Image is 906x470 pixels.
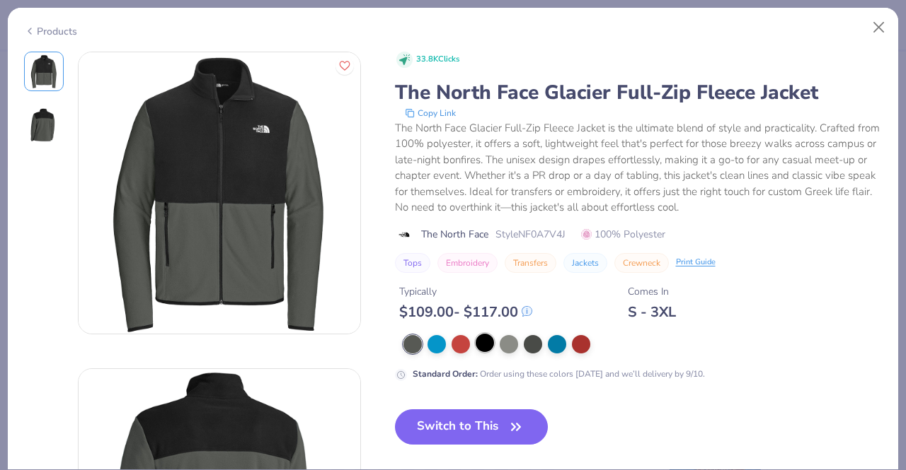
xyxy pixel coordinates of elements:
div: Print Guide [676,257,716,269]
img: brand logo [395,229,414,240]
div: Order using these colors [DATE] and we’ll delivery by 9/10. [413,368,705,380]
img: Front [27,54,61,88]
div: The North Face Glacier Full-Zip Fleece Jacket [395,79,883,106]
button: copy to clipboard [401,106,460,120]
img: Front [79,52,360,334]
button: Transfers [505,253,556,273]
button: Tops [395,253,430,273]
img: Back [27,108,61,142]
strong: Standard Order : [413,368,478,380]
button: Jackets [563,253,607,273]
div: $ 109.00 - $ 117.00 [399,303,532,321]
button: Switch to This [395,409,549,445]
button: Like [336,57,354,75]
div: S - 3XL [628,303,676,321]
button: Crewneck [614,253,669,273]
span: 100% Polyester [581,227,665,242]
span: 33.8K Clicks [416,54,459,66]
span: Style NF0A7V4J [495,227,566,242]
div: The North Face Glacier Full-Zip Fleece Jacket is the ultimate blend of style and practicality. Cr... [395,120,883,216]
div: Comes In [628,284,676,299]
span: The North Face [421,227,488,242]
div: Typically [399,284,532,299]
div: Products [24,24,77,39]
button: Embroidery [437,253,498,273]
